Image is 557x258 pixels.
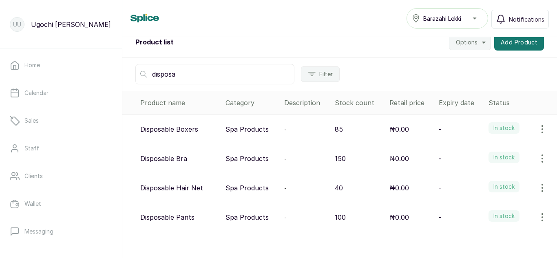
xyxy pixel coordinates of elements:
label: In stock [488,122,519,134]
p: 150 [335,154,346,163]
p: Home [24,61,40,69]
p: - [439,154,442,163]
span: - [284,126,287,133]
div: Description [284,98,328,108]
p: Wallet [24,200,41,208]
span: Notifications [509,15,544,24]
p: 100 [335,212,346,222]
a: Messaging [7,220,115,243]
input: Search by name, category, description, price [135,64,294,84]
p: ₦0.00 [389,124,409,134]
p: ₦0.00 [389,183,409,193]
p: Spa Products [225,154,269,163]
span: Filter [319,70,333,78]
div: Expiry date [439,98,482,108]
p: Calendar [24,89,49,97]
p: Spa Products [225,212,269,222]
p: Disposable Pants [140,212,195,222]
p: Staff [24,144,39,152]
button: Notifications [491,10,549,29]
div: Category [225,98,278,108]
p: Spa Products [225,124,269,134]
span: Barazahi Lekki [423,14,461,23]
a: Sales [7,109,115,132]
a: Staff [7,137,115,160]
div: Status [488,98,554,108]
p: ₦0.00 [389,212,409,222]
a: Calendar [7,82,115,104]
span: - [284,185,287,192]
p: Disposable Boxers [140,124,198,134]
span: - [284,155,287,162]
p: Clients [24,172,43,180]
p: - [439,124,442,134]
h2: Product list [135,37,174,47]
button: Options [449,35,491,50]
a: Wallet [7,192,115,215]
p: Disposable Bra [140,154,187,163]
p: - [439,212,442,222]
div: Stock count [335,98,383,108]
span: Options [456,38,477,46]
p: Ugochi [PERSON_NAME] [31,20,111,29]
button: Barazahi Lekki [407,8,488,29]
p: UU [13,20,21,29]
p: - [439,183,442,193]
a: Clients [7,165,115,187]
button: Add Product [494,34,544,51]
label: In stock [488,210,519,222]
label: In stock [488,181,519,192]
p: 85 [335,124,343,134]
button: Filter [301,66,340,82]
div: Retail price [389,98,432,108]
p: Messaging [24,227,53,236]
div: Product name [140,98,219,108]
p: ₦0.00 [389,154,409,163]
label: In stock [488,152,519,163]
p: Sales [24,117,39,125]
span: - [284,214,287,221]
a: Home [7,54,115,77]
p: 40 [335,183,343,193]
p: Spa Products [225,183,269,193]
p: Disposable Hair Net [140,183,203,193]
